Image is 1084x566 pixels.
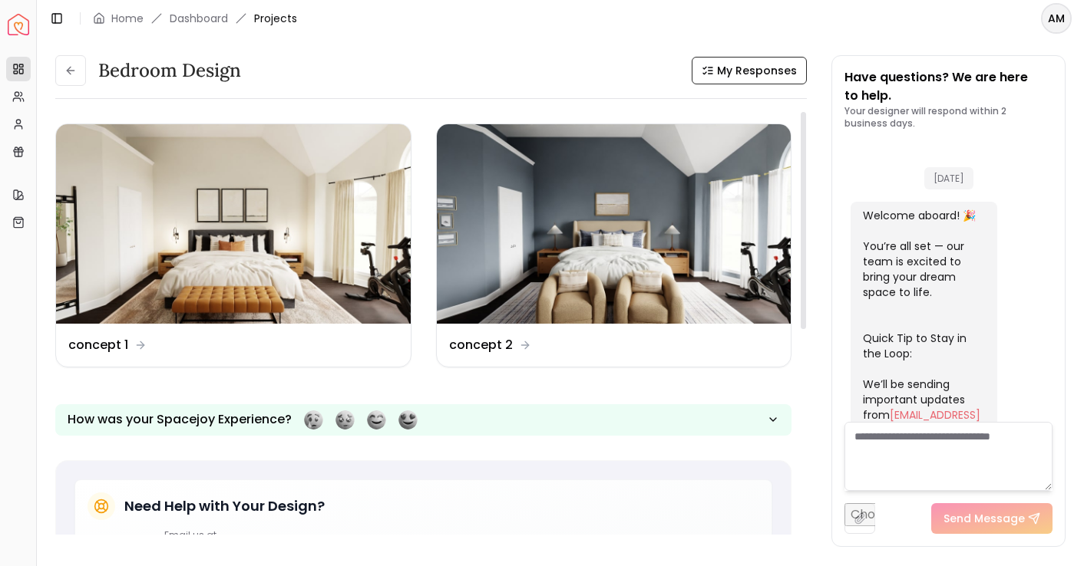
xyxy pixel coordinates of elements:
h5: Need Help with Your Design? [124,495,325,517]
h3: Bedroom design [98,58,241,83]
a: concept 2concept 2 [436,123,792,367]
img: concept 2 [437,124,792,324]
a: Dashboard [170,11,228,26]
p: Have questions? We are here to help. [844,68,1053,105]
span: AM [1043,5,1070,32]
p: How was your Spacejoy Experience? [68,410,292,429]
a: [EMAIL_ADDRESS][DOMAIN_NAME] [863,407,980,438]
p: Email us at [164,529,263,541]
button: AM [1041,3,1072,34]
a: Home [111,11,144,26]
button: My Responses [692,57,807,84]
span: My Responses [717,63,797,78]
p: Your designer will respond within 2 business days. [844,105,1053,130]
span: [DATE] [924,167,973,189]
nav: breadcrumb [93,11,297,26]
span: Projects [254,11,297,26]
a: concept 1concept 1 [55,123,411,367]
a: Spacejoy [8,14,29,35]
img: concept 1 [56,124,411,324]
button: How was your Spacejoy Experience?Feeling terribleFeeling badFeeling goodFeeling awesome [55,404,792,436]
dd: concept 2 [449,336,513,354]
dd: concept 1 [68,336,128,354]
img: Spacejoy Logo [8,14,29,35]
